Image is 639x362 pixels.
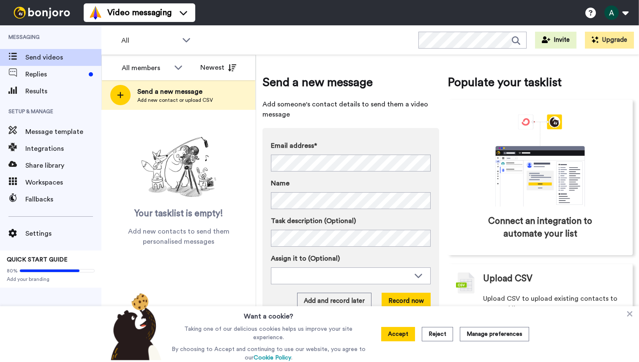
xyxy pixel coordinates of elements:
span: QUICK START GUIDE [7,257,68,263]
button: Invite [535,32,576,49]
span: Send videos [25,52,101,63]
label: Assign it to (Optional) [271,253,431,264]
label: Email address* [271,141,431,151]
button: Upgrade [585,32,634,49]
span: Workspaces [25,177,101,188]
span: Send a new message [137,87,213,97]
span: Video messaging [107,7,172,19]
span: Upload CSV to upload existing contacts to your tasklist [483,294,624,314]
span: 80% [7,267,18,274]
span: Upload CSV [483,272,532,285]
img: csv-grey.png [456,272,475,294]
h3: Want a cookie? [244,306,293,321]
div: animation [477,114,603,207]
p: Taking one of our delicious cookies helps us improve your site experience. [169,325,368,342]
span: Add new contacts to send them personalised messages [114,226,243,247]
span: Add new contact or upload CSV [137,97,213,103]
div: All members [122,63,170,73]
span: Fallbacks [25,194,101,204]
span: Share library [25,161,101,171]
button: Accept [381,327,415,341]
button: Reject [422,327,453,341]
button: Record now [382,293,431,310]
img: bear-with-cookie.png [103,293,166,360]
span: Add your branding [7,276,95,283]
span: Replies [25,69,85,79]
span: Name [271,178,289,188]
span: Populate your tasklist [448,74,633,91]
span: Message template [25,127,101,137]
a: Cookie Policy [254,355,291,361]
span: Integrations [25,144,101,154]
img: ready-set-action.png [137,133,221,201]
button: Newest [194,59,243,76]
span: Send a new message [262,74,439,91]
span: Add someone's contact details to send them a video message [262,99,439,120]
p: By choosing to Accept and continuing to use our website, you agree to our . [169,345,368,362]
span: Your tasklist is empty! [134,207,223,220]
img: bj-logo-header-white.svg [10,7,74,19]
span: All [121,35,178,46]
label: Task description (Optional) [271,216,431,226]
span: Connect an integration to automate your list [483,215,597,240]
button: Manage preferences [460,327,529,341]
button: Add and record later [297,293,371,310]
span: Settings [25,229,101,239]
span: Results [25,86,101,96]
img: vm-color.svg [89,6,102,19]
